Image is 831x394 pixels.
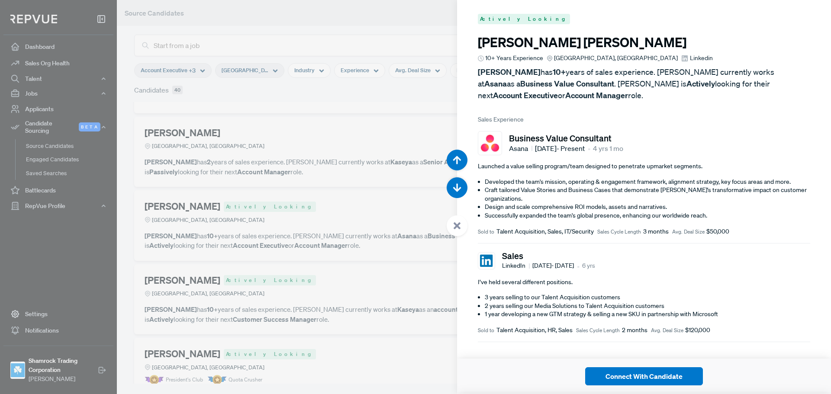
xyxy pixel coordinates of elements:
[593,143,623,154] span: 4 yrs 1 mo
[485,310,810,319] li: 1 year developing a new GTM strategy & selling a new SKU in partnership with Microsoft
[651,327,683,334] span: Avg. Deal Size
[479,253,493,268] img: LinkedIn
[478,35,810,50] h3: [PERSON_NAME] [PERSON_NAME]
[509,143,532,154] span: Asana
[485,203,810,211] li: Design and scale comprehensive ROI models, assets and narratives.
[485,293,810,302] li: 3 years selling to our Talent Acquisition customers
[622,326,647,335] span: 2 months
[502,250,595,261] h5: Sales
[485,302,810,311] li: 2 years selling our Media Solutions to Talent Acquisition customers
[484,79,507,89] strong: Asana
[706,227,729,236] span: $50,000
[478,228,494,236] span: Sold to
[478,358,511,365] span: Preferences
[509,133,623,143] h5: Business Value Consultant
[480,133,500,153] img: Asana
[576,327,620,334] span: Sales Cycle Length
[493,90,558,100] strong: Account Executive
[496,326,573,335] span: Talent Acquisition, HR, Sales
[478,115,810,124] span: Sales Experience
[478,66,810,101] p: has years of sales experience. [PERSON_NAME] currently works at as a . [PERSON_NAME] is looking f...
[535,143,585,154] span: [DATE] - Present
[496,227,594,236] span: Talent Acquisition, Sales, IT/Security
[554,54,678,63] span: [GEOGRAPHIC_DATA], [GEOGRAPHIC_DATA]
[681,54,712,63] a: Linkedin
[502,261,530,270] span: LinkedIn
[597,228,641,236] span: Sales Cycle Length
[577,261,580,271] article: •
[672,228,705,236] span: Avg. Deal Size
[685,326,710,335] span: $120,000
[585,367,703,385] button: Connect With Candidate
[485,54,543,63] span: 10+ Years Experience
[686,79,715,89] strong: Actively
[478,14,570,24] span: Actively Looking
[478,162,810,171] p: Launched a value selling program/team designed to penetrate upmarket segments.
[690,54,713,63] span: Linkedin
[485,186,810,203] li: Craft tailored Value Stories and Business Cases that demonstrate [PERSON_NAME]'s transformative i...
[643,227,669,236] span: 3 months
[520,79,614,89] strong: Business Value Consultant
[478,327,494,334] span: Sold to
[582,261,595,270] span: 6 yrs
[553,67,566,77] strong: 10+
[485,178,810,186] li: Developed the team's mission, operating & engagement framework, alignment strategy, key focus are...
[588,143,590,154] article: •
[565,90,628,100] strong: Account Manager
[485,211,810,220] li: Successfully expanded the team's global presence, enhancing our worldwide reach.
[478,278,810,287] p: I’ve held several different positions.
[532,261,574,270] span: [DATE] - [DATE]
[478,67,541,77] strong: [PERSON_NAME]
